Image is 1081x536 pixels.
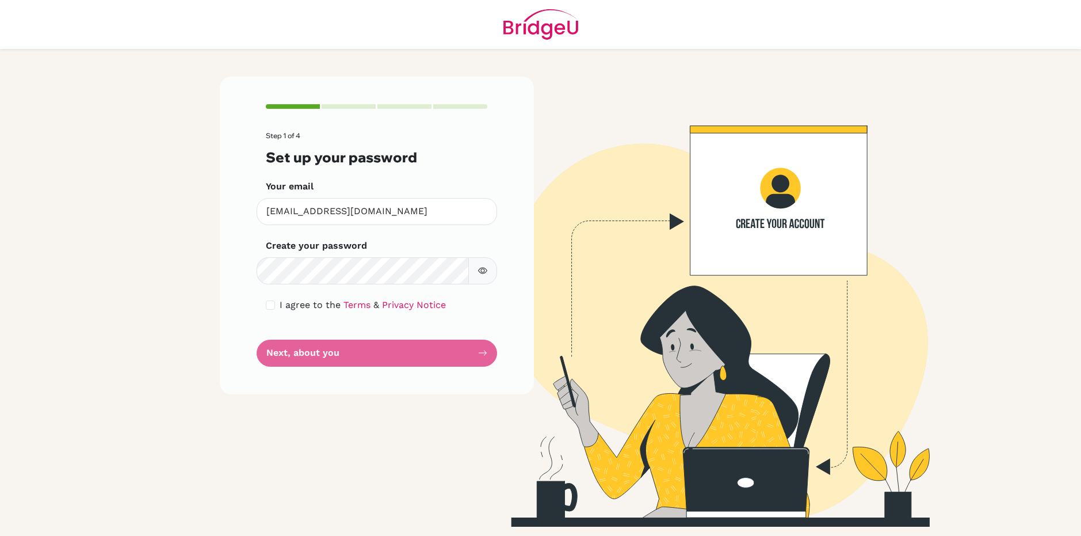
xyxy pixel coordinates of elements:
[373,299,379,310] span: &
[266,239,367,253] label: Create your password
[266,149,488,166] h3: Set up your password
[280,299,341,310] span: I agree to the
[343,299,370,310] a: Terms
[266,131,300,140] span: Step 1 of 4
[266,180,314,193] label: Your email
[382,299,446,310] a: Privacy Notice
[257,198,497,225] input: Insert your email*
[377,77,1033,527] img: Create your account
